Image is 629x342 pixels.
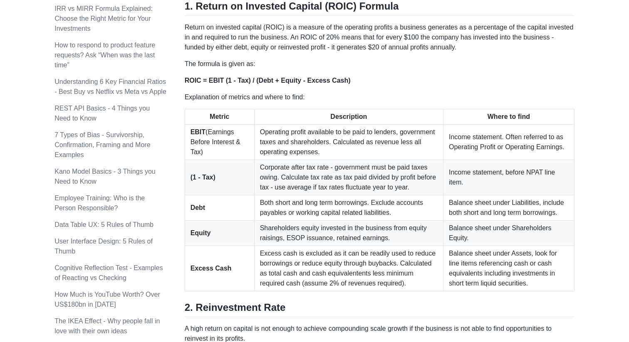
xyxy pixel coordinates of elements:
a: REST API Basics - 4 Things you Need to Know [54,105,150,122]
td: Corporate after tax rate - government must be paid taxes owing. Calculate tax rate as tax paid di... [254,160,443,195]
strong: Debt [191,204,206,211]
a: Employee Training: Who is the Person Responsible? [54,194,145,212]
strong: Equity [191,229,211,236]
td: Balance sheet under Assets, look for line items referencing cash or cash equivalents including in... [443,246,575,291]
td: Balance sheet under Shareholders Equity. [443,221,575,246]
a: Kano Model Basics - 3 Things you Need to Know [54,168,156,185]
td: Operating profit available to be paid to lenders, government taxes and shareholders. Calculated a... [254,125,443,160]
strong: ROIC = EBIT (1 - Tax) / (Debt + Equity - Excess Cash) [185,77,351,84]
a: The IKEA Effect - Why people fall in love with their own ideas [54,317,160,335]
th: Metric [185,109,254,125]
p: Explanation of metrics and where to find: [185,92,575,102]
strong: Excess Cash [191,265,232,272]
a: How to respond to product feature requests? Ask “When was the last time” [54,42,155,69]
a: IRR vs MIRR Formula Explained: Choose the Right Metric for Your Investments [54,5,153,32]
a: Data Table UX: 5 Rules of Thumb [54,221,154,228]
a: Cognitive Reflection Test - Examples of Reacting vs Checking [54,264,163,281]
p: The formula is given as: [185,59,575,69]
p: Return on invested capital (ROIC) is a measure of the operating profits a business generates as a... [185,22,575,52]
th: Where to find [443,109,575,125]
h2: 2. Reinvestment Rate [185,301,575,317]
td: Shareholders equity invested in the business from equity raisings, ESOP issuance, retained earnings. [254,221,443,246]
a: User Interface Design: 5 Rules of Thumb [54,238,153,255]
strong: (1 - Tax) [191,174,215,181]
a: Understanding 6 Key Financial Ratios - Best Buy vs Netflix vs Meta vs Apple [54,78,166,95]
strong: EBIT [191,128,206,135]
td: Balance sheet under Liabilities, include both short and long term borrowings. [443,195,575,221]
th: Description [254,109,443,125]
td: Excess cash is excluded as it can be readily used to reduce borrowings or reduce equity through b... [254,246,443,291]
a: 7 Types of Bias - Survivorship, Confirmation, Framing and More Examples [54,131,150,158]
a: How Much is YouTube Worth? Over US$180bn in [DATE] [54,291,160,308]
td: Income statement, before NPAT line item. [443,160,575,195]
td: (Earnings Before Interest & Tax) [185,125,254,160]
td: Income statement. Often referred to as Operating Profit or Operating Earnings. [443,125,575,160]
td: Both short and long term borrowings. Exclude accounts payables or working capital related liabili... [254,195,443,221]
